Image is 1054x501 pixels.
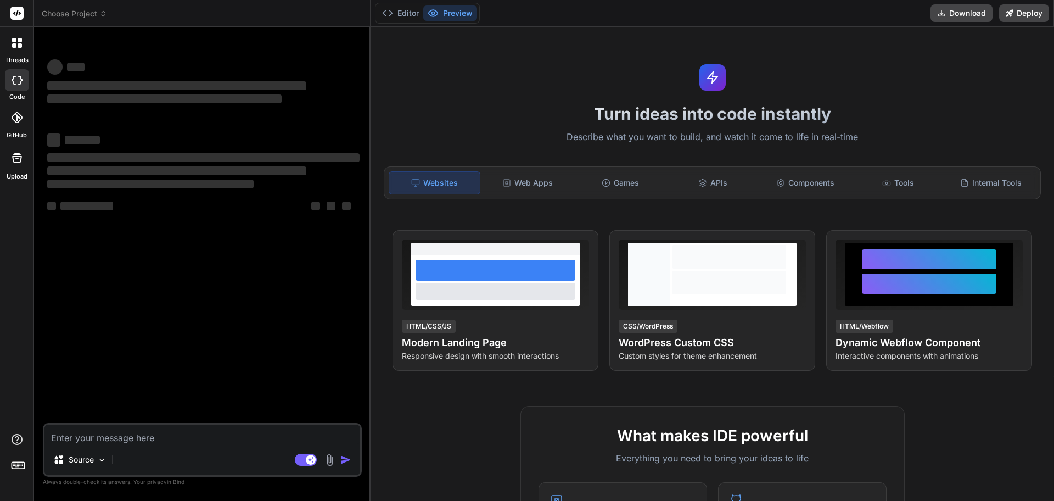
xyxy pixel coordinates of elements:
[760,171,851,194] div: Components
[539,452,887,465] p: Everything you need to bring your ideas to life
[999,4,1049,22] button: Deploy
[60,202,113,210] span: ‌
[97,455,106,465] img: Pick Models
[7,131,27,140] label: GitHub
[836,335,1023,350] h4: Dynamic Webflow Component
[836,320,893,333] div: HTML/Webflow
[65,136,100,144] span: ‌
[340,454,351,465] img: icon
[402,320,456,333] div: HTML/CSS/JS
[69,454,94,465] p: Source
[47,133,60,147] span: ‌
[47,166,306,175] span: ‌
[619,335,806,350] h4: WordPress Custom CSS
[945,171,1036,194] div: Internal Tools
[619,350,806,361] p: Custom styles for theme enhancement
[853,171,944,194] div: Tools
[575,171,666,194] div: Games
[47,81,306,90] span: ‌
[483,171,573,194] div: Web Apps
[67,63,85,71] span: ‌
[377,104,1047,124] h1: Turn ideas into code instantly
[47,94,282,103] span: ‌
[43,477,362,487] p: Always double-check its answers. Your in Bind
[539,424,887,447] h2: What makes IDE powerful
[311,202,320,210] span: ‌
[42,8,107,19] span: Choose Project
[378,5,423,21] button: Editor
[423,5,477,21] button: Preview
[5,55,29,65] label: threads
[47,180,254,188] span: ‌
[402,335,589,350] h4: Modern Landing Page
[342,202,351,210] span: ‌
[323,454,336,466] img: attachment
[377,130,1047,144] p: Describe what you want to build, and watch it come to life in real-time
[47,202,56,210] span: ‌
[389,171,480,194] div: Websites
[836,350,1023,361] p: Interactive components with animations
[7,172,27,181] label: Upload
[930,4,993,22] button: Download
[9,92,25,102] label: code
[47,59,63,75] span: ‌
[668,171,758,194] div: APIs
[47,153,360,162] span: ‌
[147,478,167,485] span: privacy
[619,320,677,333] div: CSS/WordPress
[402,350,589,361] p: Responsive design with smooth interactions
[327,202,335,210] span: ‌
